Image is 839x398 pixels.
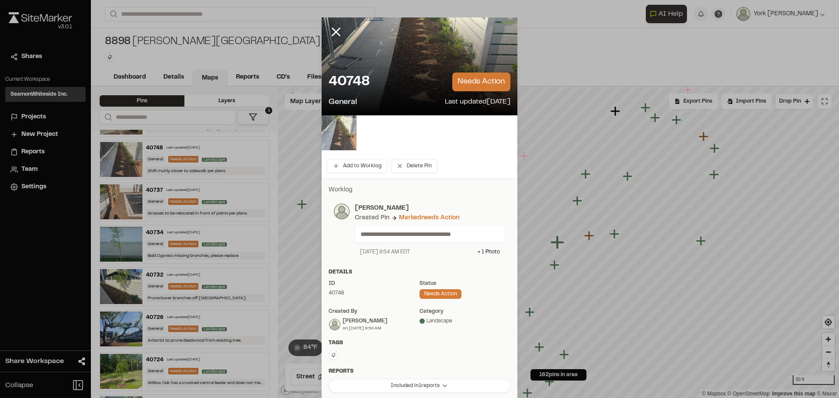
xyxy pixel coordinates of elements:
[478,248,500,256] div: + 1 Photo
[329,379,510,393] button: Included in1reports
[355,213,389,223] div: Created Pin
[355,204,505,213] p: [PERSON_NAME]
[343,317,387,325] div: [PERSON_NAME]
[329,280,419,287] div: ID
[343,325,387,332] div: on [DATE] 9:54 AM
[329,268,510,276] div: Details
[419,308,510,315] div: category
[329,73,370,91] p: 40748
[419,289,461,299] div: needs action
[329,350,338,360] button: Edit Tags
[419,317,510,325] div: Landscape
[391,382,440,390] span: Included in 1 reports
[329,319,340,330] img: Katie Saylors
[327,159,387,173] button: Add to Worklog
[329,97,357,108] p: General
[329,185,510,195] p: Worklog
[329,339,510,347] div: Tags
[452,73,510,91] p: needs action
[329,308,419,315] div: Created by
[322,115,357,150] img: file
[329,289,419,297] div: 40748
[360,248,410,256] div: [DATE] 9:54 AM EDT
[445,97,510,108] p: Last updated [DATE]
[334,204,350,219] img: photo
[391,159,437,173] button: Delete Pin
[419,280,510,287] div: Status
[329,367,510,375] div: Reports
[399,213,459,223] div: Marked needs action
